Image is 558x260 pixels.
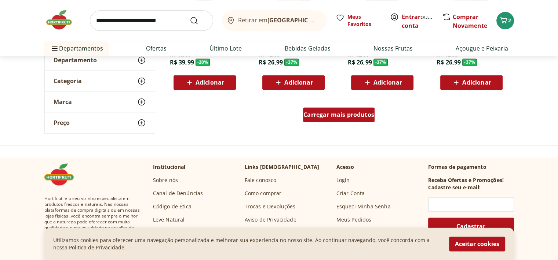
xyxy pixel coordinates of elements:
[153,216,185,223] a: Leve Natural
[453,13,487,30] a: Comprar Novamente
[245,190,282,197] a: Como comprar
[285,44,331,53] a: Bebidas Geladas
[402,13,442,30] a: Criar conta
[456,223,485,229] span: Cadastrar
[462,79,491,85] span: Adicionar
[45,71,155,91] button: Categoria
[45,50,155,70] button: Departamento
[54,77,82,85] span: Categoria
[170,58,194,66] span: R$ 39,99
[153,203,192,210] a: Código de Ética
[336,163,354,171] p: Acesso
[336,203,391,210] a: Esqueci Minha Senha
[196,79,224,85] span: Adicionar
[54,98,72,105] span: Marca
[50,40,59,57] button: Menu
[54,56,97,64] span: Departamento
[402,13,420,21] a: Entrar
[373,59,388,66] span: - 37 %
[303,112,374,118] span: Carregar mais produtos
[146,44,167,53] a: Ofertas
[336,216,372,223] a: Meus Pedidos
[53,237,440,251] p: Utilizamos cookies para oferecer uma navegação personalizada e melhorar sua experiencia no nosso ...
[45,112,155,133] button: Preço
[449,237,505,251] button: Aceitar cookies
[90,10,213,31] input: search
[222,10,327,31] button: Retirar em[GEOGRAPHIC_DATA]/[GEOGRAPHIC_DATA]
[284,79,313,85] span: Adicionar
[190,16,207,25] button: Submit Search
[496,12,514,29] button: Carrinho
[347,58,372,66] span: R$ 26,99
[508,17,511,24] span: 2
[245,216,296,223] a: Aviso de Privacidade
[196,59,210,66] span: - 20 %
[437,58,461,66] span: R$ 26,99
[351,75,413,90] button: Adicionar
[209,44,242,53] a: Último Lote
[153,190,203,197] a: Canal de Denúncias
[245,177,277,184] a: Fale conosco
[45,92,155,112] button: Marca
[153,177,178,184] a: Sobre nós
[245,203,296,210] a: Trocas e Devoluções
[153,163,186,171] p: Institucional
[336,190,365,197] a: Criar Conta
[373,79,402,85] span: Adicionar
[44,163,81,185] img: Hortifruti
[50,40,103,57] span: Departamentos
[44,196,141,237] span: Hortifruti é o seu vizinho especialista em produtos frescos e naturais. Nas nossas plataformas de...
[428,177,504,184] h3: Receba Ofertas e Promoções!
[284,59,299,66] span: - 37 %
[267,16,391,24] b: [GEOGRAPHIC_DATA]/[GEOGRAPHIC_DATA]
[428,184,481,191] h3: Cadastre seu e-mail:
[259,58,283,66] span: R$ 26,99
[44,9,81,31] img: Hortifruti
[440,75,503,90] button: Adicionar
[336,177,350,184] a: Login
[303,107,375,125] a: Carregar mais produtos
[428,163,514,171] p: Formas de pagamento
[462,59,477,66] span: - 37 %
[456,44,508,53] a: Açougue e Peixaria
[373,44,413,53] a: Nossas Frutas
[54,119,70,126] span: Preço
[245,163,320,171] p: Links [DEMOGRAPHIC_DATA]
[238,17,319,23] span: Retirar em
[174,75,236,90] button: Adicionar
[262,75,325,90] button: Adicionar
[336,13,381,28] a: Meus Favoritos
[347,13,381,28] span: Meus Favoritos
[428,218,514,235] button: Cadastrar
[402,12,434,30] span: ou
